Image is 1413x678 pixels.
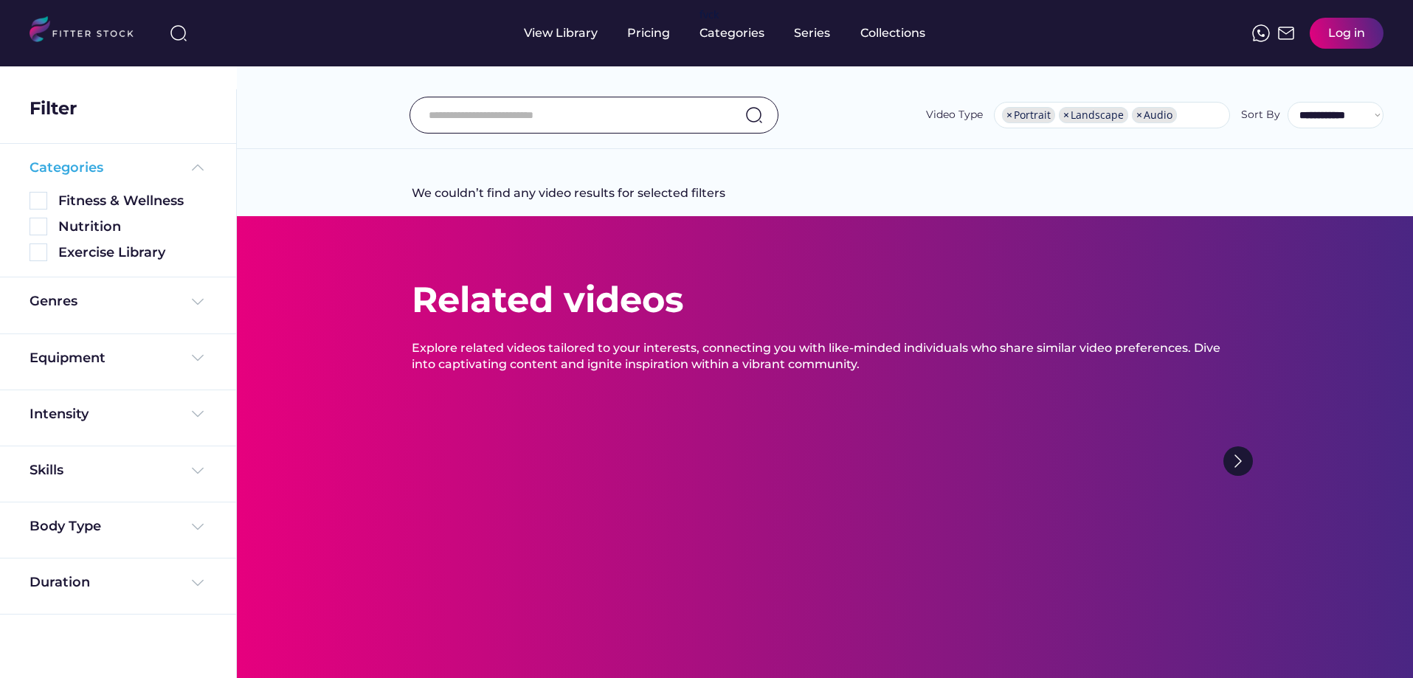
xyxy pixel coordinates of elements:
[189,349,207,367] img: Frame%20%284%29.svg
[627,25,670,41] div: Pricing
[30,405,89,423] div: Intensity
[412,185,725,216] div: We couldn’t find any video results for selected filters
[30,159,103,177] div: Categories
[30,517,101,536] div: Body Type
[58,243,207,262] div: Exercise Library
[1132,107,1177,123] li: Audio
[699,25,764,41] div: Categories
[58,192,207,210] div: Fitness & Wellness
[30,243,47,261] img: Rectangle%205126.svg
[699,7,719,22] div: fvck
[189,405,207,423] img: Frame%20%284%29.svg
[1059,107,1128,123] li: Landscape
[1277,24,1295,42] img: Frame%2051.svg
[926,108,983,122] div: Video Type
[30,218,47,235] img: Rectangle%205126.svg
[30,16,146,46] img: LOGO.svg
[30,192,47,210] img: Rectangle%205126.svg
[30,461,66,480] div: Skills
[412,275,683,325] div: Related videos
[189,159,207,176] img: Frame%20%285%29.svg
[1063,110,1069,120] span: ×
[189,462,207,480] img: Frame%20%284%29.svg
[189,518,207,536] img: Frame%20%284%29.svg
[1328,25,1365,41] div: Log in
[58,218,207,236] div: Nutrition
[1006,110,1012,120] span: ×
[745,106,763,124] img: search-normal.svg
[30,96,77,121] div: Filter
[794,25,831,41] div: Series
[1223,446,1253,476] img: Group%201000002322%20%281%29.svg
[30,349,106,367] div: Equipment
[1241,108,1280,122] div: Sort By
[1252,24,1270,42] img: meteor-icons_whatsapp%20%281%29.svg
[412,340,1238,373] div: Explore related videos tailored to your interests, connecting you with like-minded individuals wh...
[30,292,77,311] div: Genres
[30,573,90,592] div: Duration
[189,293,207,311] img: Frame%20%284%29.svg
[1002,107,1055,123] li: Portrait
[524,25,598,41] div: View Library
[189,574,207,592] img: Frame%20%284%29.svg
[860,25,925,41] div: Collections
[170,24,187,42] img: search-normal%203.svg
[1136,110,1142,120] span: ×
